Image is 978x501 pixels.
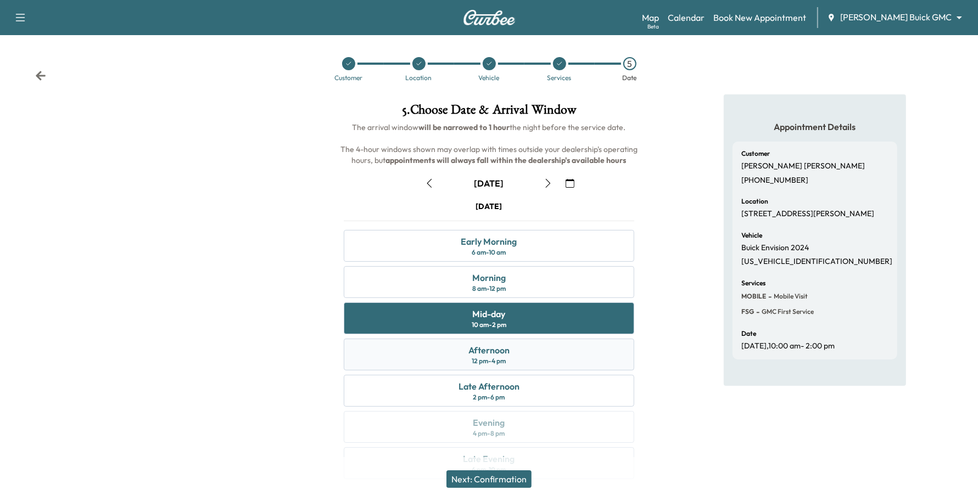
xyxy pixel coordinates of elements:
[741,330,756,337] h6: Date
[446,470,532,488] button: Next: Confirmation
[772,292,808,301] span: Mobile Visit
[340,122,639,165] span: The arrival window the night before the service date. The 4-hour windows shown may overlap with t...
[840,11,952,24] span: [PERSON_NAME] Buick GMC
[472,271,506,284] div: Morning
[741,176,808,185] p: [PHONE_NUMBER]
[741,292,766,301] span: MOBILE
[472,357,506,365] div: 12 pm - 4 pm
[741,198,768,205] h6: Location
[623,75,637,81] div: Date
[406,75,432,81] div: Location
[766,291,772,302] span: -
[385,155,626,165] b: appointments will always fall within the dealership's available hours
[741,150,770,157] h6: Customer
[472,320,506,329] div: 10 am - 2 pm
[473,393,505,402] div: 2 pm - 6 pm
[647,22,659,31] div: Beta
[479,75,500,81] div: Vehicle
[472,307,505,320] div: Mid-day
[459,380,519,393] div: Late Afternoon
[335,103,644,122] h1: 5 . Choose Date & Arrival Window
[741,209,874,219] p: [STREET_ADDRESS][PERSON_NAME]
[474,177,504,189] div: [DATE]
[713,11,806,24] a: Book New Appointment
[472,284,506,293] div: 8 am - 12 pm
[547,75,572,81] div: Services
[741,257,892,267] p: [US_VEHICLE_IDENTIFICATION_NUMBER]
[741,243,809,253] p: Buick Envision 2024
[472,248,506,257] div: 6 am - 10 am
[733,121,897,133] h5: Appointment Details
[461,235,517,248] div: Early Morning
[741,280,765,286] h6: Services
[334,75,362,81] div: Customer
[418,122,510,132] b: will be narrowed to 1 hour
[463,10,516,25] img: Curbee Logo
[759,307,814,316] span: GMC First Service
[741,341,835,351] p: [DATE] , 10:00 am - 2:00 pm
[754,306,759,317] span: -
[668,11,705,24] a: Calendar
[741,232,762,239] h6: Vehicle
[741,161,865,171] p: [PERSON_NAME] [PERSON_NAME]
[476,201,502,212] div: [DATE]
[642,11,659,24] a: MapBeta
[35,70,46,81] div: Back
[468,344,510,357] div: Afternoon
[623,57,636,70] div: 5
[741,307,754,316] span: FSG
